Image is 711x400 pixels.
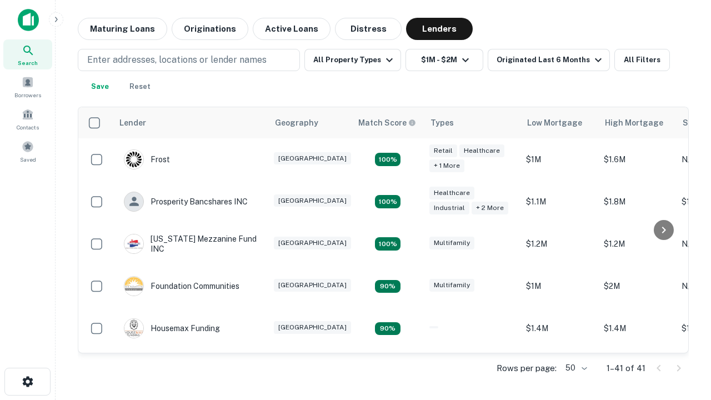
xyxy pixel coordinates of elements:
[598,349,676,392] td: $1.6M
[358,117,414,129] h6: Match Score
[335,18,402,40] button: Distress
[124,319,143,338] img: picture
[598,107,676,138] th: High Mortgage
[82,76,118,98] button: Save your search to get updates of matches that match your search criteria.
[497,362,557,375] p: Rows per page:
[598,265,676,307] td: $2M
[274,194,351,207] div: [GEOGRAPHIC_DATA]
[20,155,36,164] span: Saved
[520,307,598,349] td: $1.4M
[605,116,663,129] div: High Mortgage
[520,265,598,307] td: $1M
[459,144,504,157] div: Healthcare
[598,138,676,181] td: $1.6M
[405,49,483,71] button: $1M - $2M
[124,234,143,253] img: picture
[274,321,351,334] div: [GEOGRAPHIC_DATA]
[14,91,41,99] span: Borrowers
[124,234,257,254] div: [US_STATE] Mezzanine Fund INC
[614,49,670,71] button: All Filters
[253,18,331,40] button: Active Loans
[274,279,351,292] div: [GEOGRAPHIC_DATA]
[424,107,520,138] th: Types
[3,104,52,134] a: Contacts
[429,279,474,292] div: Multifamily
[113,107,268,138] th: Lender
[429,159,464,172] div: + 1 more
[3,136,52,166] a: Saved
[268,107,352,138] th: Geography
[3,39,52,69] a: Search
[429,144,457,157] div: Retail
[520,349,598,392] td: $1.4M
[497,53,605,67] div: Originated Last 6 Months
[520,107,598,138] th: Low Mortgage
[429,187,474,199] div: Healthcare
[598,307,676,349] td: $1.4M
[375,153,400,166] div: Matching Properties: 5, hasApolloMatch: undefined
[375,322,400,336] div: Matching Properties: 4, hasApolloMatch: undefined
[124,276,239,296] div: Foundation Communities
[275,116,318,129] div: Geography
[406,18,473,40] button: Lenders
[87,53,267,67] p: Enter addresses, locations or lender names
[274,237,351,249] div: [GEOGRAPHIC_DATA]
[18,58,38,67] span: Search
[304,49,401,71] button: All Property Types
[429,237,474,249] div: Multifamily
[358,117,416,129] div: Capitalize uses an advanced AI algorithm to match your search with the best lender. The match sco...
[520,223,598,265] td: $1.2M
[375,280,400,293] div: Matching Properties: 4, hasApolloMatch: undefined
[472,202,508,214] div: + 2 more
[430,116,454,129] div: Types
[655,276,711,329] iframe: Chat Widget
[375,195,400,208] div: Matching Properties: 8, hasApolloMatch: undefined
[375,237,400,251] div: Matching Properties: 5, hasApolloMatch: undefined
[527,116,582,129] div: Low Mortgage
[607,362,645,375] p: 1–41 of 41
[352,107,424,138] th: Capitalize uses an advanced AI algorithm to match your search with the best lender. The match sco...
[119,116,146,129] div: Lender
[124,150,143,169] img: picture
[3,72,52,102] a: Borrowers
[17,123,39,132] span: Contacts
[520,181,598,223] td: $1.1M
[561,360,589,376] div: 50
[124,149,170,169] div: Frost
[520,138,598,181] td: $1M
[124,318,220,338] div: Housemax Funding
[124,277,143,296] img: picture
[18,9,39,31] img: capitalize-icon.png
[488,49,610,71] button: Originated Last 6 Months
[78,49,300,71] button: Enter addresses, locations or lender names
[78,18,167,40] button: Maturing Loans
[274,152,351,165] div: [GEOGRAPHIC_DATA]
[598,181,676,223] td: $1.8M
[429,202,469,214] div: Industrial
[172,18,248,40] button: Originations
[598,223,676,265] td: $1.2M
[124,192,248,212] div: Prosperity Bancshares INC
[122,76,158,98] button: Reset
